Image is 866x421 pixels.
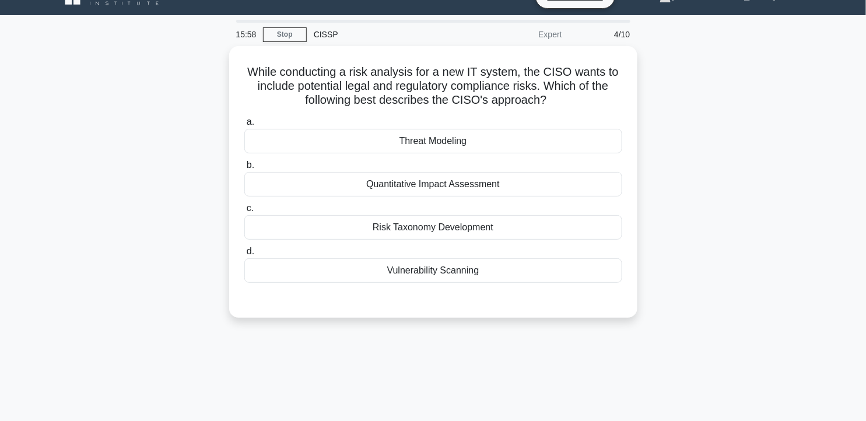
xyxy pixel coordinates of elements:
h5: While conducting a risk analysis for a new IT system, the CISO wants to include potential legal a... [243,65,623,108]
a: Stop [263,27,307,42]
span: d. [247,246,254,256]
div: Expert [467,23,569,46]
span: c. [247,203,254,213]
div: 4/10 [569,23,637,46]
div: 15:58 [229,23,263,46]
span: a. [247,117,254,127]
div: CISSP [307,23,467,46]
div: Risk Taxonomy Development [244,215,622,240]
div: Threat Modeling [244,129,622,153]
div: Quantitative Impact Assessment [244,172,622,197]
span: b. [247,160,254,170]
div: Vulnerability Scanning [244,258,622,283]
